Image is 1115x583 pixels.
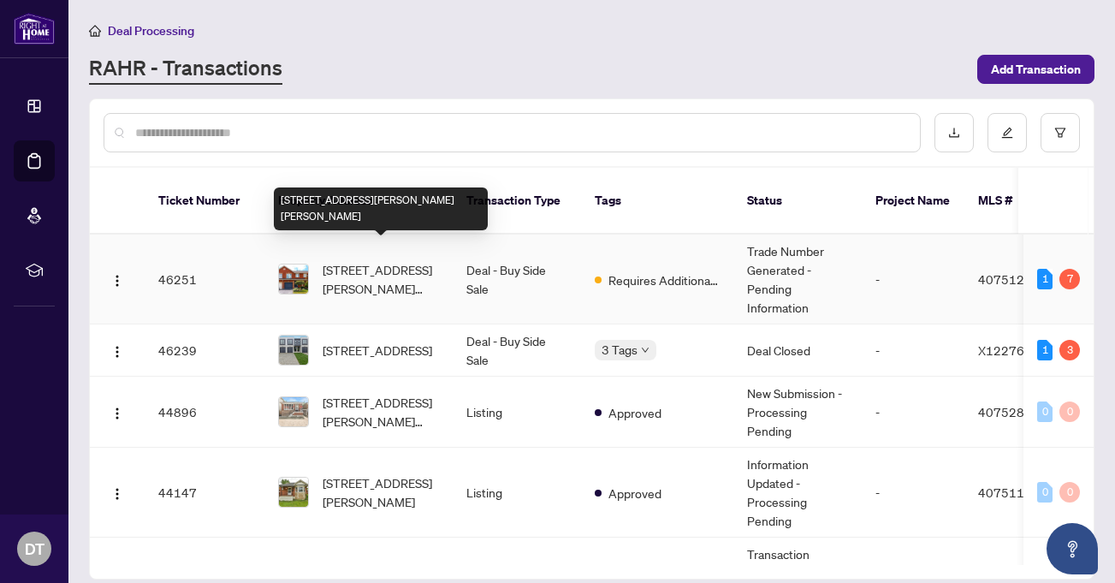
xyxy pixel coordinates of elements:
[323,260,439,298] span: [STREET_ADDRESS][PERSON_NAME][PERSON_NAME]
[453,235,581,324] td: Deal - Buy Side Sale
[453,324,581,377] td: Deal - Buy Side Sale
[104,398,131,425] button: Logo
[934,113,974,152] button: download
[733,168,862,235] th: Status
[608,271,720,289] span: Requires Additional Docs
[602,340,638,360] span: 3 Tags
[1037,402,1053,422] div: 0
[978,342,1047,358] span: X12276164
[964,168,1067,235] th: MLS #
[323,473,439,511] span: [STREET_ADDRESS][PERSON_NAME]
[581,168,733,235] th: Tags
[14,13,55,45] img: logo
[1059,402,1080,422] div: 0
[641,346,649,354] span: down
[1054,127,1066,139] span: filter
[733,448,862,538] td: Information Updated - Processing Pending
[89,54,282,85] a: RAHR - Transactions
[987,113,1027,152] button: edit
[1001,127,1013,139] span: edit
[25,537,44,561] span: DT
[1041,113,1080,152] button: filter
[1059,482,1080,503] div: 0
[1047,523,1098,574] button: Open asap
[145,235,264,324] td: 46251
[279,478,308,507] img: thumbnail-img
[733,324,862,377] td: Deal Closed
[733,235,862,324] td: Trade Number Generated - Pending Information
[145,377,264,448] td: 44896
[323,393,439,431] span: [STREET_ADDRESS][PERSON_NAME][PERSON_NAME]
[89,25,101,37] span: home
[862,235,964,324] td: -
[108,23,194,39] span: Deal Processing
[977,55,1094,84] button: Add Transaction
[862,168,964,235] th: Project Name
[862,324,964,377] td: -
[991,56,1081,83] span: Add Transaction
[978,485,1040,500] span: 40751161
[1059,340,1080,360] div: 3
[323,341,432,360] span: [STREET_ADDRESS]
[862,448,964,538] td: -
[978,271,1040,287] span: 40751219
[978,404,1040,419] span: 40752857
[110,274,124,288] img: Logo
[145,168,264,235] th: Ticket Number
[279,397,308,426] img: thumbnail-img
[274,187,488,230] div: [STREET_ADDRESS][PERSON_NAME][PERSON_NAME]
[279,336,308,365] img: thumbnail-img
[1037,482,1053,503] div: 0
[862,377,964,448] td: -
[1037,340,1053,360] div: 1
[608,484,661,503] span: Approved
[948,127,960,139] span: download
[104,479,131,506] button: Logo
[145,448,264,538] td: 44147
[145,324,264,377] td: 46239
[110,345,124,359] img: Logo
[1059,269,1080,289] div: 7
[110,487,124,501] img: Logo
[453,448,581,538] td: Listing
[104,336,131,364] button: Logo
[110,407,124,420] img: Logo
[608,403,661,422] span: Approved
[104,265,131,293] button: Logo
[453,168,581,235] th: Transaction Type
[1037,269,1053,289] div: 1
[279,265,308,294] img: thumbnail-img
[733,377,862,448] td: New Submission - Processing Pending
[453,377,581,448] td: Listing
[264,168,453,235] th: Property Address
